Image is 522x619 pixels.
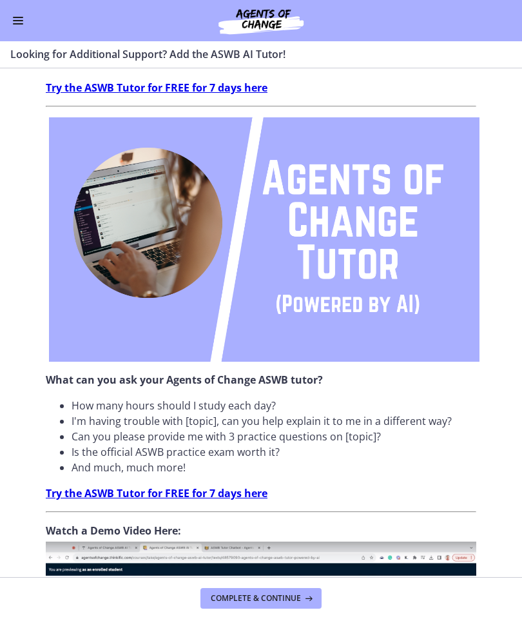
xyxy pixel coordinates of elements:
h3: Looking for Additional Support? Add the ASWB AI Tutor! [10,46,496,62]
li: Is the official ASWB practice exam worth it? [72,444,476,460]
li: How many hours should I study each day? [72,398,476,413]
img: Agents_of_Change_Tutor.png [49,117,479,362]
span: Complete & continue [211,593,301,604]
strong: Watch a Demo Video Here: [46,524,181,538]
button: Enable menu [10,13,26,28]
a: Try the ASWB Tutor for FREE for 7 days here [46,81,267,95]
img: Agents of Change [184,5,338,36]
li: I'm having trouble with [topic], can you help explain it to me in a different way? [72,413,476,429]
button: Complete & continue [200,588,322,609]
li: Can you please provide me with 3 practice questions on [topic]? [72,429,476,444]
li: And much, much more! [72,460,476,475]
strong: What can you ask your Agents of Change ASWB tutor? [46,373,323,387]
a: Try the ASWB Tutor for FREE for 7 days here [46,486,267,500]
